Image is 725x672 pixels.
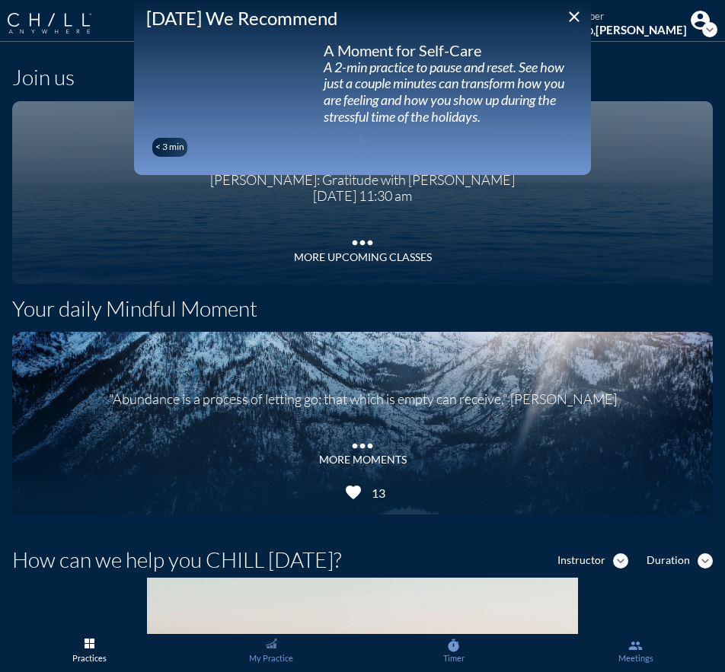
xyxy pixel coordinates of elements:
[365,634,543,672] a: Timer
[187,653,356,663] div: My Practice
[366,486,385,500] div: 13
[146,8,579,30] div: [DATE] We Recommend
[698,553,713,568] i: expand_more
[347,228,378,250] i: more_horiz
[702,22,717,37] i: expand_more
[567,11,687,23] div: member
[547,634,725,672] a: Meetings
[5,653,174,663] div: Practices
[691,11,710,30] img: Profile icon
[8,13,91,33] img: Company Logo
[628,639,643,653] i: group
[369,653,538,663] div: Timer
[647,554,690,567] div: Duration
[324,41,579,59] div: A Moment for Self-Care
[8,5,107,36] a: Company Logo
[109,380,617,408] div: "Abundance is a process of letting go; that which is empty can receive." [PERSON_NAME]
[155,142,184,152] div: < 3 min
[182,634,360,672] a: My Practice
[567,23,687,37] div: Hello,
[12,65,75,91] h1: Join us
[319,454,407,467] div: MORE MOMENTS
[266,639,277,648] img: Graph
[344,483,362,502] i: favorite
[210,188,515,205] div: [DATE] 11:30 am
[347,431,378,454] i: more_horiz
[596,23,687,37] strong: [PERSON_NAME]
[12,296,257,322] h1: Your daily Mindful Moment
[12,547,341,573] h1: How can we help you CHILL [DATE]?
[613,553,628,568] i: expand_more
[551,653,720,663] div: Meetings
[446,639,461,653] i: timer
[557,554,605,567] div: Instructor
[294,251,432,264] div: More Upcoming Classes
[85,639,94,648] img: List
[324,59,579,125] div: A 2-min practice to pause and reset. See how just a couple minutes can transform how you are feel...
[565,8,583,26] i: close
